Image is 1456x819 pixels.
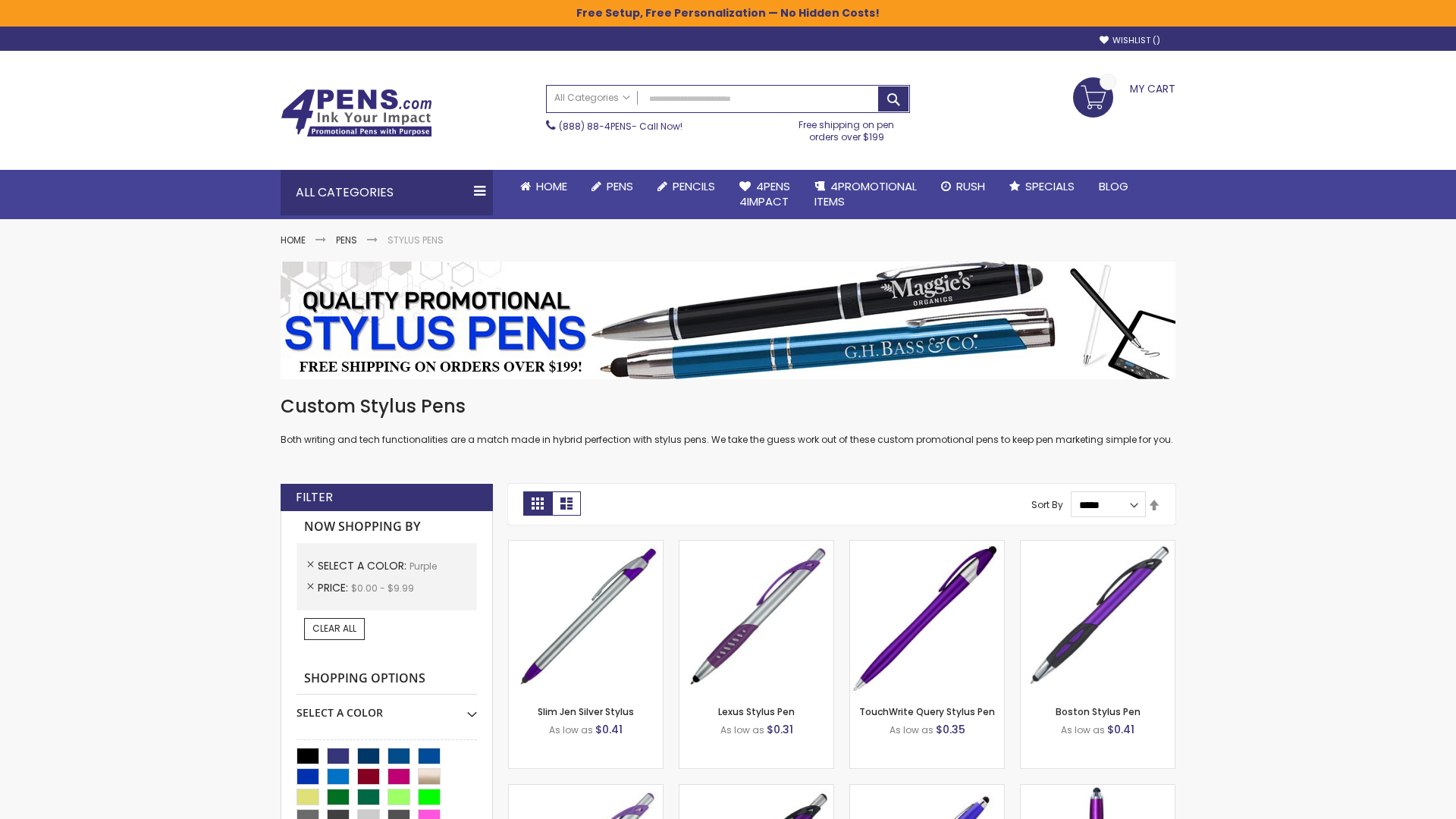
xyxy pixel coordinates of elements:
a: Home [281,234,306,246]
span: As low as [890,723,934,736]
span: As low as [549,723,593,736]
span: $0.31 [767,722,793,737]
span: $0.41 [1107,722,1134,737]
span: - Call Now! [559,120,682,133]
span: Home [536,178,567,194]
span: Blog [1099,178,1128,194]
span: As low as [1061,723,1105,736]
div: Both writing and tech functionalities are a match made in hybrid perfection with stylus pens. We ... [281,394,1175,447]
span: Price [318,580,351,595]
span: $0.00 - $9.99 [351,582,414,595]
a: TouchWrite Query Stylus Pen [859,705,995,718]
a: Home [508,170,579,203]
h1: Custom Stylus Pens [281,394,1175,419]
span: 4PROMOTIONAL ITEMS [814,178,917,209]
span: 4Pens 4impact [739,178,790,209]
a: Pens [336,234,357,246]
div: All Categories [281,170,493,215]
img: TouchWrite Query Stylus Pen-Purple [850,541,1004,695]
img: Lexus Stylus Pen-Purple [679,541,833,695]
strong: Stylus Pens [388,234,444,246]
a: 4Pens4impact [727,170,802,219]
a: (888) 88-4PENS [559,120,632,133]
a: Lexus Stylus Pen [718,705,795,718]
a: Sierra Stylus Twist Pen-Purple [850,784,1004,797]
img: Slim Jen Silver Stylus-Purple [509,541,663,695]
a: Rush [929,170,997,203]
span: Specials [1025,178,1075,194]
strong: Shopping Options [297,663,477,695]
a: TouchWrite Command Stylus Pen-Purple [1021,784,1175,797]
a: Blog [1087,170,1141,203]
span: As low as [720,723,764,736]
span: Select A Color [318,558,409,573]
img: 4Pens Custom Pens and Promotional Products [281,89,432,137]
label: Sort By [1031,498,1063,511]
a: Slim Jen Silver Stylus-Purple [509,540,663,553]
span: All Categories [554,92,630,104]
a: 4PROMOTIONALITEMS [802,170,929,219]
a: All Categories [547,86,638,111]
a: Slim Jen Silver Stylus [538,705,634,718]
a: Lexus Stylus Pen-Purple [679,540,833,553]
img: Boston Stylus Pen-Purple [1021,541,1175,695]
a: Boston Stylus Pen-Purple [1021,540,1175,553]
a: Wishlist [1100,35,1160,46]
a: TouchWrite Query Stylus Pen-Purple [850,540,1004,553]
strong: Grid [523,491,552,516]
strong: Now Shopping by [297,511,477,543]
a: Pens [579,170,645,203]
span: Clear All [312,622,356,635]
div: Select A Color [297,695,477,720]
span: $0.41 [595,722,623,737]
span: Pens [607,178,633,194]
span: Pencils [673,178,715,194]
img: Stylus Pens [281,262,1175,379]
strong: Filter [296,489,333,506]
div: Free shipping on pen orders over $199 [783,113,911,143]
span: Purple [409,560,437,573]
a: Pencils [645,170,727,203]
a: Specials [997,170,1087,203]
a: Boston Stylus Pen [1056,705,1141,718]
span: Rush [956,178,985,194]
a: Clear All [304,618,365,639]
a: Lexus Metallic Stylus Pen-Purple [679,784,833,797]
a: Boston Silver Stylus Pen-Purple [509,784,663,797]
span: $0.35 [936,722,965,737]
